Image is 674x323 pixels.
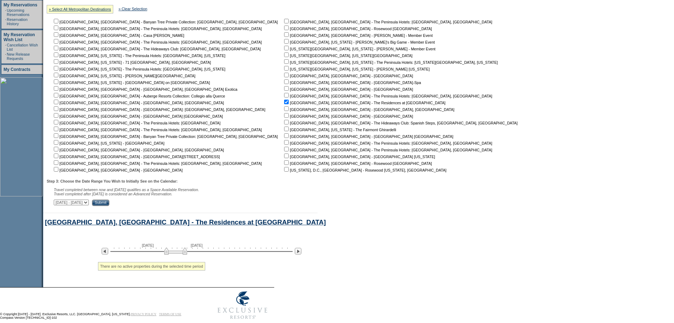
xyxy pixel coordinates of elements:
nobr: [GEOGRAPHIC_DATA], [GEOGRAPHIC_DATA] - The Residences at [GEOGRAPHIC_DATA] [283,101,445,105]
nobr: [GEOGRAPHIC_DATA], [US_STATE] - [GEOGRAPHIC_DATA] [52,141,165,145]
span: [DATE] [142,243,154,247]
b: Step 3: Choose the Date Range You Wish to Initially See on the Calendar: [47,179,178,183]
nobr: Travel completed after [DATE] is considered an Advanced Reservation. [54,192,172,196]
nobr: [GEOGRAPHIC_DATA], [GEOGRAPHIC_DATA] - The Peninsula Hotels: [GEOGRAPHIC_DATA], [GEOGRAPHIC_DATA] [283,94,492,98]
nobr: [GEOGRAPHIC_DATA], [GEOGRAPHIC_DATA] - [GEOGRAPHIC_DATA] [283,87,413,91]
td: · [5,8,6,17]
span: Travel completed between now and [DATE] qualifies as a Space Available Reservation. [54,188,199,192]
nobr: [GEOGRAPHIC_DATA], [GEOGRAPHIC_DATA] - Rosewood [GEOGRAPHIC_DATA] [283,27,432,31]
nobr: [GEOGRAPHIC_DATA], [US_STATE] - [PERSON_NAME][GEOGRAPHIC_DATA] [52,74,195,78]
img: Previous [102,248,108,255]
td: · [5,52,6,61]
a: » Select All Metropolitan Destinations [49,7,111,11]
nobr: [GEOGRAPHIC_DATA], [GEOGRAPHIC_DATA] - The Peninsula Hotels: [GEOGRAPHIC_DATA], [GEOGRAPHIC_DATA] [52,161,262,166]
nobr: [US_STATE][GEOGRAPHIC_DATA], [US_STATE] - [PERSON_NAME] [US_STATE] [283,67,430,71]
nobr: [GEOGRAPHIC_DATA], [US_STATE] - [PERSON_NAME]'s Big Game - Member Event [283,40,435,44]
a: My Reservation Wish List [4,32,35,42]
td: · [5,43,6,51]
nobr: [GEOGRAPHIC_DATA], [US_STATE] - The Fairmont Ghirardelli [283,128,396,132]
div: There are no active properties during the selected time period [98,262,205,271]
nobr: [GEOGRAPHIC_DATA], [GEOGRAPHIC_DATA] - [GEOGRAPHIC_DATA], [GEOGRAPHIC_DATA] Exotica [52,87,237,91]
nobr: [GEOGRAPHIC_DATA], [US_STATE] - 71 [GEOGRAPHIC_DATA], [GEOGRAPHIC_DATA] [52,60,211,65]
a: Reservation History [7,17,28,26]
nobr: [GEOGRAPHIC_DATA], [GEOGRAPHIC_DATA] - [GEOGRAPHIC_DATA] [52,168,183,172]
nobr: [GEOGRAPHIC_DATA], [GEOGRAPHIC_DATA] - [GEOGRAPHIC_DATA] [283,74,413,78]
nobr: [GEOGRAPHIC_DATA], [GEOGRAPHIC_DATA] - The Peninsula Hotels: [GEOGRAPHIC_DATA], [GEOGRAPHIC_DATA] [52,27,262,31]
img: Exclusive Resorts [211,288,274,323]
nobr: [GEOGRAPHIC_DATA], [GEOGRAPHIC_DATA] - The Peninsula Hotels: [GEOGRAPHIC_DATA], [GEOGRAPHIC_DATA] [52,40,262,44]
nobr: [GEOGRAPHIC_DATA], [GEOGRAPHIC_DATA] - [GEOGRAPHIC_DATA], [GEOGRAPHIC_DATA] [283,107,454,112]
img: Next [295,248,301,255]
nobr: [GEOGRAPHIC_DATA], [GEOGRAPHIC_DATA] - The Peninsula Hotels: [GEOGRAPHIC_DATA], [GEOGRAPHIC_DATA] [283,148,492,152]
nobr: [GEOGRAPHIC_DATA], [GEOGRAPHIC_DATA] - [GEOGRAPHIC_DATA], [GEOGRAPHIC_DATA] [52,101,224,105]
td: · [5,17,6,26]
nobr: [GEOGRAPHIC_DATA], [US_STATE] - The Peninsula Hotels: [GEOGRAPHIC_DATA], [US_STATE] [52,67,225,71]
nobr: [GEOGRAPHIC_DATA], [US_STATE] - [GEOGRAPHIC_DATA] on [GEOGRAPHIC_DATA] [52,80,210,85]
a: TERMS OF USE [159,312,182,316]
nobr: [GEOGRAPHIC_DATA], [US_STATE] - The Peninsula Hotels: [GEOGRAPHIC_DATA], [US_STATE] [52,54,225,58]
nobr: [US_STATE][GEOGRAPHIC_DATA], [US_STATE] - The Peninsula Hotels: [US_STATE][GEOGRAPHIC_DATA], [US_... [283,60,498,65]
nobr: [GEOGRAPHIC_DATA], [GEOGRAPHIC_DATA] - Rosewood [GEOGRAPHIC_DATA] [283,161,432,166]
nobr: [GEOGRAPHIC_DATA], [GEOGRAPHIC_DATA] - [GEOGRAPHIC_DATA] [US_STATE] [283,155,435,159]
nobr: [GEOGRAPHIC_DATA], [GEOGRAPHIC_DATA] - Casa [PERSON_NAME] [52,33,184,38]
nobr: [GEOGRAPHIC_DATA], [GEOGRAPHIC_DATA] - [GEOGRAPHIC_DATA] [GEOGRAPHIC_DATA] [283,134,453,139]
nobr: [GEOGRAPHIC_DATA], [GEOGRAPHIC_DATA] - The Peninsula Hotels: [GEOGRAPHIC_DATA], [GEOGRAPHIC_DATA] [52,128,262,132]
nobr: [GEOGRAPHIC_DATA], [GEOGRAPHIC_DATA] - [GEOGRAPHIC_DATA] [283,114,413,118]
a: [GEOGRAPHIC_DATA], [GEOGRAPHIC_DATA] - The Residences at [GEOGRAPHIC_DATA] [45,218,326,226]
nobr: [US_STATE][GEOGRAPHIC_DATA], [US_STATE] - [PERSON_NAME] - Member Event [283,47,436,51]
nobr: [GEOGRAPHIC_DATA], [GEOGRAPHIC_DATA] - The Peninsula Hotels: [GEOGRAPHIC_DATA], [GEOGRAPHIC_DATA] [283,20,492,24]
nobr: [GEOGRAPHIC_DATA], [GEOGRAPHIC_DATA] - The Hideaways Club: Spanish Steps, [GEOGRAPHIC_DATA], [GEO... [283,121,518,125]
nobr: [GEOGRAPHIC_DATA], [GEOGRAPHIC_DATA] - [GEOGRAPHIC_DATA] [GEOGRAPHIC_DATA] [52,114,223,118]
span: [DATE] [191,243,203,247]
a: Cancellation Wish List [7,43,38,51]
nobr: [GEOGRAPHIC_DATA], [GEOGRAPHIC_DATA] - [GEOGRAPHIC_DATA]-Spa [283,80,421,85]
nobr: [GEOGRAPHIC_DATA], [GEOGRAPHIC_DATA] - Banyan Tree Private Collection: [GEOGRAPHIC_DATA], [GEOGRA... [52,134,278,139]
a: My Contracts [4,67,30,72]
nobr: [GEOGRAPHIC_DATA], [GEOGRAPHIC_DATA] - The Peninsula Hotels: [GEOGRAPHIC_DATA] [52,121,220,125]
nobr: [GEOGRAPHIC_DATA], [GEOGRAPHIC_DATA] - Auberge Resorts Collection: Collegio alla Querce [52,94,225,98]
a: Upcoming Reservations [7,8,29,17]
nobr: [GEOGRAPHIC_DATA], [GEOGRAPHIC_DATA] - [GEOGRAPHIC_DATA][STREET_ADDRESS] [52,155,220,159]
nobr: [GEOGRAPHIC_DATA], [GEOGRAPHIC_DATA] - [GEOGRAPHIC_DATA], [GEOGRAPHIC_DATA] [52,148,224,152]
nobr: [GEOGRAPHIC_DATA], [GEOGRAPHIC_DATA] - Banyan Tree Private Collection: [GEOGRAPHIC_DATA], [GEOGRA... [52,20,278,24]
a: New Release Requests [7,52,30,61]
a: My Reservations [4,2,37,7]
nobr: [GEOGRAPHIC_DATA], [GEOGRAPHIC_DATA] - The Hideaways Club: [GEOGRAPHIC_DATA], [GEOGRAPHIC_DATA] [52,47,261,51]
nobr: [GEOGRAPHIC_DATA], [GEOGRAPHIC_DATA] - [GEOGRAPHIC_DATA]: [GEOGRAPHIC_DATA], [GEOGRAPHIC_DATA] [52,107,265,112]
a: » Clear Selection [119,7,147,11]
nobr: [US_STATE], D.C., [GEOGRAPHIC_DATA] - Rosewood [US_STATE], [GEOGRAPHIC_DATA] [283,168,447,172]
nobr: [GEOGRAPHIC_DATA], [GEOGRAPHIC_DATA] - [PERSON_NAME] - Member Event [283,33,433,38]
input: Submit [92,200,109,206]
nobr: [GEOGRAPHIC_DATA], [GEOGRAPHIC_DATA] - The Peninsula Hotels: [GEOGRAPHIC_DATA], [GEOGRAPHIC_DATA] [283,141,492,145]
a: PRIVACY POLICY [131,312,156,316]
nobr: [US_STATE][GEOGRAPHIC_DATA], [US_STATE][GEOGRAPHIC_DATA] [283,54,413,58]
